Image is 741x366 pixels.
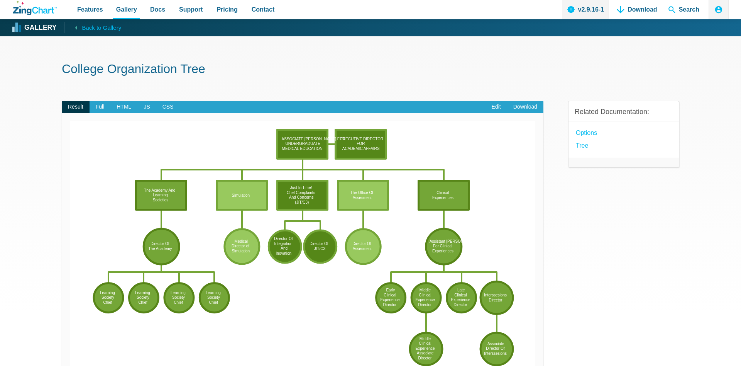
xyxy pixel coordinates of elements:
[489,298,502,302] tspan: Director
[507,101,543,113] a: Download
[432,196,453,200] tspan: Experiences
[454,293,467,297] tspan: Clinical
[62,101,90,113] span: Result
[432,249,453,253] tspan: Experiences
[64,22,121,33] a: Back to Gallery
[82,23,121,33] span: Back to Gallery
[90,101,111,113] span: Full
[457,288,465,292] tspan: Late
[486,346,505,351] tspan: Director Of
[77,4,103,15] span: Features
[156,101,180,113] span: CSS
[24,24,56,31] strong: Gallery
[150,4,165,15] span: Docs
[484,351,507,356] tspan: Interssesions
[575,107,673,116] h3: Related Documentation:
[430,239,478,243] tspan: Assistant [PERSON_NAME]
[486,101,507,113] a: Edit
[433,244,452,248] tspan: For Clinical
[576,140,588,151] a: tree
[179,4,203,15] span: Support
[436,191,449,195] tspan: Clinical
[13,1,57,15] a: ZingChart Logo. Click to return to the homepage
[62,61,679,78] h1: College Organization Tree
[116,4,137,15] span: Gallery
[576,128,597,138] a: options
[137,101,156,113] span: JS
[13,22,56,34] a: Gallery
[110,101,137,113] span: HTML
[453,303,467,307] tspan: Director
[252,4,275,15] span: Contact
[487,342,504,346] tspan: Associate
[451,298,470,302] tspan: Experience
[217,4,237,15] span: Pricing
[484,293,507,297] tspan: Interssesions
